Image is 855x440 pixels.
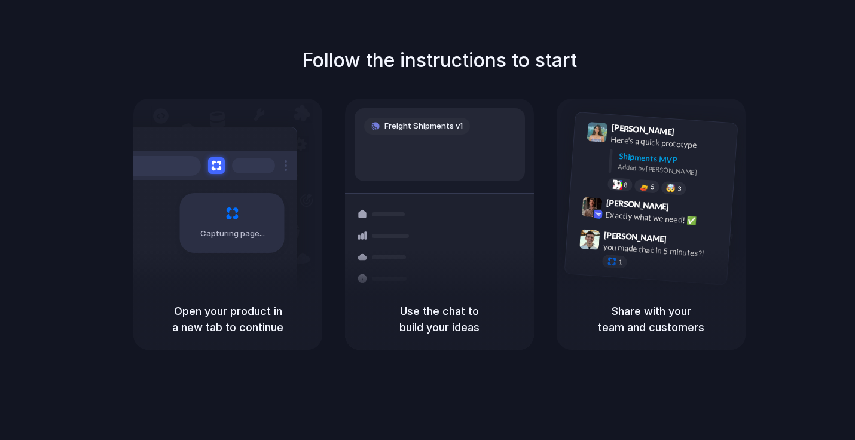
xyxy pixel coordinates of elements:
[618,162,728,179] div: Added by [PERSON_NAME]
[610,133,730,154] div: Here's a quick prototype
[618,150,729,170] div: Shipments MVP
[571,303,731,335] h5: Share with your team and customers
[148,303,308,335] h5: Open your product in a new tab to continue
[200,228,267,240] span: Capturing page
[651,184,655,190] span: 5
[666,184,676,192] div: 🤯
[611,121,674,138] span: [PERSON_NAME]
[605,209,725,229] div: Exactly what we need! ✅
[618,259,622,265] span: 1
[604,228,667,246] span: [PERSON_NAME]
[673,202,697,216] span: 9:42 AM
[603,240,722,261] div: you made that in 5 minutes?!
[677,185,682,192] span: 3
[678,127,703,141] span: 9:41 AM
[384,120,463,132] span: Freight Shipments v1
[359,303,520,335] h5: Use the chat to build your ideas
[606,196,669,213] span: [PERSON_NAME]
[624,182,628,188] span: 8
[302,46,577,75] h1: Follow the instructions to start
[670,234,695,248] span: 9:47 AM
